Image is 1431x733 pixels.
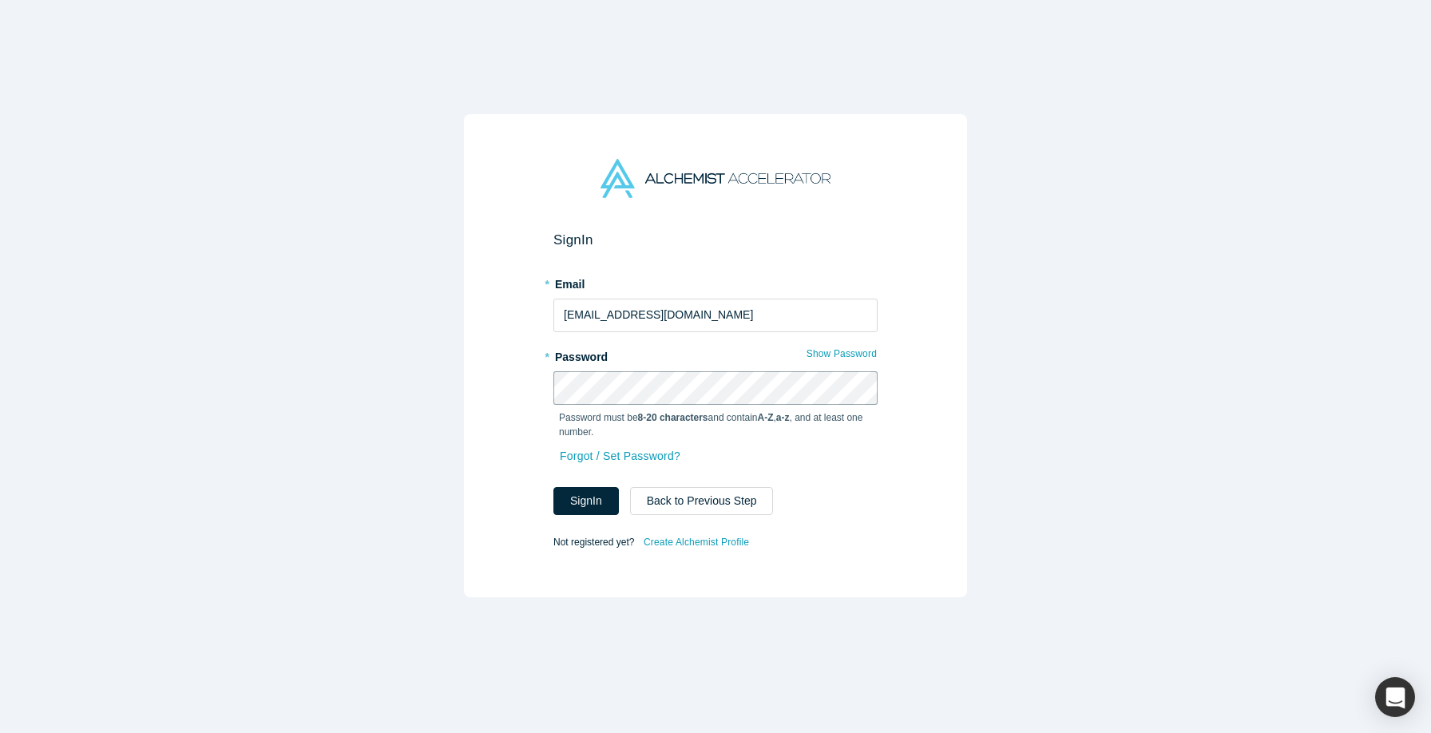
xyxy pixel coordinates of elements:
button: SignIn [553,487,619,515]
strong: 8-20 characters [638,412,708,423]
strong: A-Z [758,412,774,423]
h2: Sign In [553,232,878,248]
p: Password must be and contain , , and at least one number. [559,410,872,439]
strong: a-z [776,412,790,423]
button: Back to Previous Step [630,487,774,515]
label: Email [553,271,878,293]
label: Password [553,343,878,366]
button: Show Password [806,343,878,364]
a: Create Alchemist Profile [643,532,750,553]
span: Not registered yet? [553,536,634,547]
img: Alchemist Accelerator Logo [601,159,830,198]
a: Forgot / Set Password? [559,442,681,470]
